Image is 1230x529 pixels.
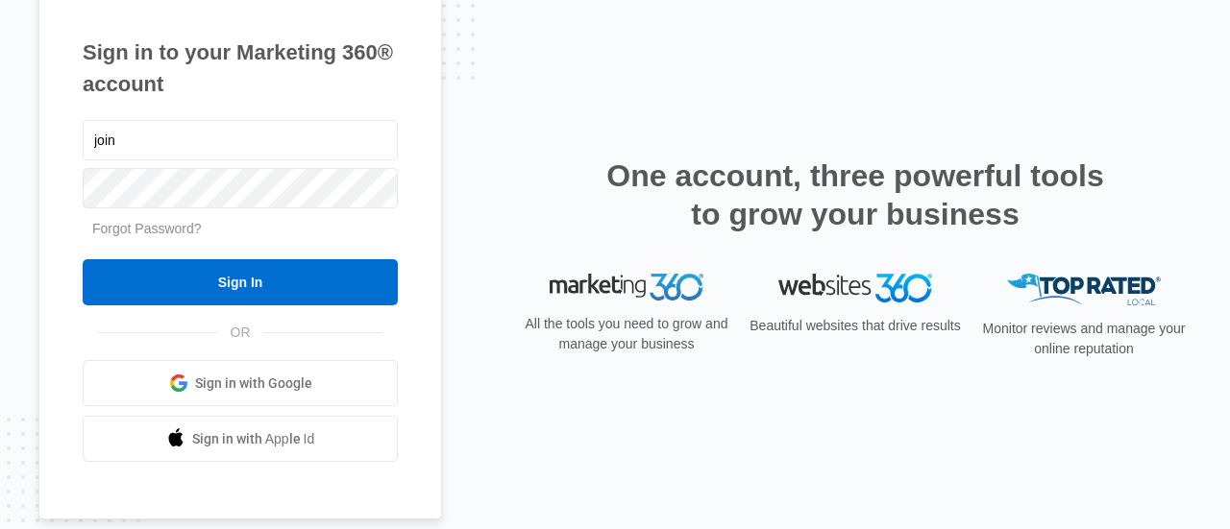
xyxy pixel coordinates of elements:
[195,373,312,394] span: Sign in with Google
[601,156,1110,233] h2: One account, three powerful tools to grow your business
[519,314,734,354] p: All the tools you need to grow and manage your business
[748,316,963,336] p: Beautiful websites that drive results
[92,221,202,236] a: Forgot Password?
[83,259,398,305] input: Sign In
[217,323,264,343] span: OR
[550,274,703,301] img: Marketing 360
[1007,274,1161,305] img: Top Rated Local
[192,429,315,449] span: Sign in with Apple Id
[83,360,398,406] a: Sign in with Google
[976,319,1192,359] p: Monitor reviews and manage your online reputation
[83,416,398,462] a: Sign in with Apple Id
[83,120,398,160] input: Email
[83,36,398,100] h1: Sign in to your Marketing 360® account
[778,274,932,301] img: Websites 360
